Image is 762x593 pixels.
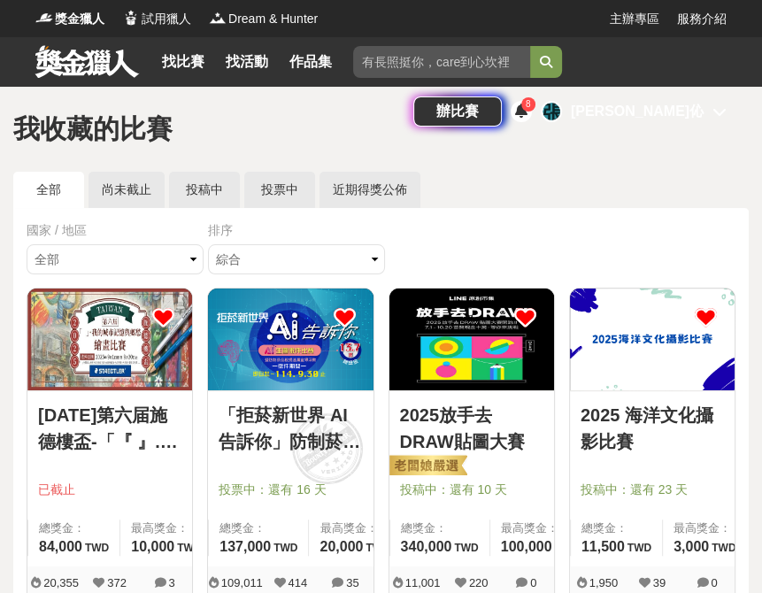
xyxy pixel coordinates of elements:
span: 試用獵人 [142,10,191,28]
a: Logo試用獵人 [122,10,191,28]
span: 投稿中：還有 10 天 [400,481,543,499]
a: 找比賽 [155,50,212,74]
div: 張 [541,101,562,122]
a: 主辦專區 [610,10,659,28]
img: Logo [122,9,140,27]
a: 「拒菸新世界 AI告訴你」防制菸品稅捐逃漏 徵件比賽 [219,402,362,455]
span: 109,011 [221,576,263,589]
span: 20,355 [43,576,79,589]
a: [DATE]第六届施德樓盃-「『 』.我的城市記憶與鄉愁」繪畫比賽 [38,402,181,455]
span: 最高獎金： [501,520,579,537]
span: 414 [289,576,308,589]
span: 11,001 [405,576,441,589]
a: 全部 [13,172,84,208]
span: 投稿中：還有 23 天 [581,481,724,499]
img: Logo [209,9,227,27]
a: 辦比賽 [413,96,502,127]
span: 最高獎金： [131,520,201,537]
span: 84,000 [39,539,82,554]
a: Cover Image [389,289,554,391]
span: 總獎金： [219,520,297,537]
span: 39 [653,576,666,589]
span: TWD [454,542,478,554]
a: 作品集 [282,50,339,74]
img: Cover Image [570,289,735,390]
img: Cover Image [208,289,373,390]
div: 排序 [208,221,389,240]
span: 35 [346,576,358,589]
a: Cover Image [570,289,735,391]
a: 投票中 [244,172,315,208]
a: Cover Image [208,289,373,391]
a: 投稿中 [169,172,240,208]
a: 尚未截止 [89,172,165,208]
a: 找活動 [219,50,275,74]
a: 2025放手去DRAW貼圖大賽 [400,402,543,455]
a: LogoDream & Hunter [209,10,318,28]
input: 有長照挺你，care到心坎裡！青春出手，拍出照顧 影音徵件活動 [353,46,530,78]
a: 2025 海洋文化攝影比賽 [581,402,724,455]
span: 372 [107,576,127,589]
span: 1,950 [589,576,619,589]
div: [PERSON_NAME]伈 [571,101,704,122]
span: TWD [712,542,735,554]
span: TWD [273,542,297,554]
span: TWD [366,542,389,554]
div: 國家 / 地區 [27,221,208,240]
span: 220 [469,576,489,589]
a: Cover Image [27,289,192,391]
span: 最高獎金： [319,520,389,537]
img: 老闆娘嚴選 [386,454,467,479]
span: 最高獎金： [673,520,735,537]
span: 總獎金： [581,520,651,537]
span: 20,000 [319,539,363,554]
img: Logo [35,9,53,27]
span: 3,000 [673,539,709,554]
span: 8 [526,99,531,109]
img: Cover Image [389,289,554,390]
span: 0 [711,576,717,589]
span: 獎金獵人 [55,10,104,28]
span: 3 [169,576,175,589]
span: 137,000 [219,539,271,554]
span: 投票中：還有 16 天 [219,481,362,499]
span: TWD [627,542,651,554]
a: 服務介紹 [677,10,727,28]
span: TWD [177,542,201,554]
span: TWD [85,542,109,554]
span: 已截止 [38,481,181,499]
span: 340,000 [401,539,452,554]
span: 10,000 [131,539,174,554]
span: 總獎金： [39,520,109,537]
span: 0 [530,576,536,589]
span: Dream & Hunter [228,10,318,28]
img: Cover Image [27,289,192,390]
a: Logo獎金獵人 [35,10,104,28]
span: 總獎金： [401,520,479,537]
span: 11,500 [581,539,625,554]
a: 近期得獎公佈 [319,172,420,208]
span: 100,000 [501,539,552,554]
